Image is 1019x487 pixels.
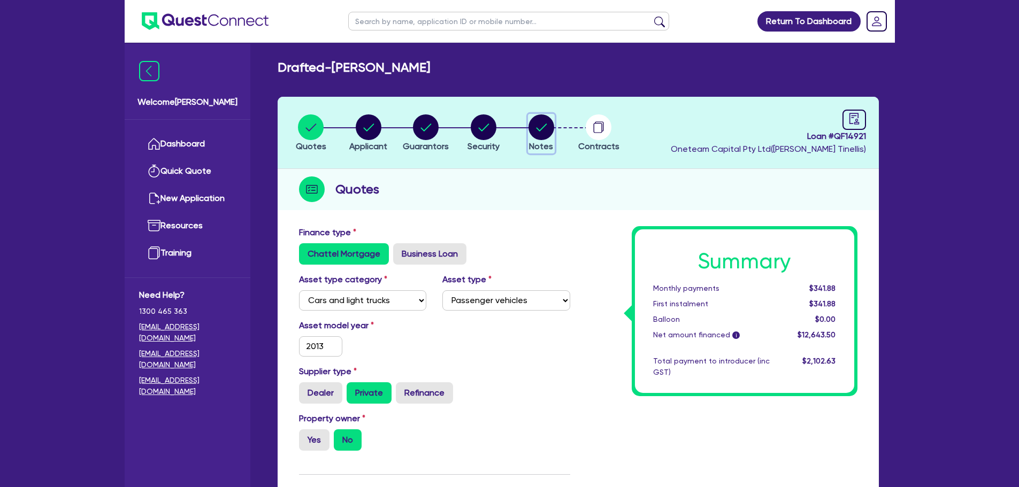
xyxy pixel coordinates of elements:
a: [EMAIL_ADDRESS][DOMAIN_NAME] [139,348,236,370]
input: Search by name, application ID or mobile number... [348,12,669,30]
img: quick-quote [148,165,160,177]
img: quest-connect-logo-blue [142,12,269,30]
span: Oneteam Capital Pty Ltd ( [PERSON_NAME] Tinellis ) [671,144,866,154]
img: new-application [148,192,160,205]
span: Loan # QF14921 [671,130,866,143]
span: $341.88 [809,284,836,292]
span: i [732,331,740,339]
div: Net amount financed [645,329,778,341]
span: Contracts [578,141,619,151]
button: Contracts [578,114,620,153]
span: audit [848,113,860,125]
img: resources [148,219,160,232]
a: [EMAIL_ADDRESS][DOMAIN_NAME] [139,375,236,397]
button: Guarantors [402,114,449,153]
button: Security [467,114,500,153]
label: Asset model year [291,319,435,332]
a: Dropdown toggle [863,7,891,35]
span: $12,643.50 [798,330,836,339]
span: 1300 465 363 [139,306,236,317]
label: Supplier type [299,365,357,378]
span: Notes [529,141,553,151]
span: Need Help? [139,289,236,302]
span: Security [468,141,500,151]
a: audit [842,110,866,130]
span: Applicant [349,141,387,151]
label: Yes [299,429,330,451]
span: Quotes [296,141,326,151]
a: New Application [139,185,236,212]
label: Property owner [299,412,365,425]
img: icon-menu-close [139,61,159,81]
h1: Summary [653,249,836,274]
label: Private [347,382,392,404]
label: Finance type [299,226,356,239]
label: Chattel Mortgage [299,243,389,265]
a: Dashboard [139,130,236,158]
a: Return To Dashboard [757,11,861,32]
img: training [148,246,160,259]
div: Total payment to introducer (inc GST) [645,355,778,378]
span: Welcome [PERSON_NAME] [137,96,237,109]
h2: Quotes [335,180,379,199]
label: Asset type category [299,273,387,286]
label: Business Loan [393,243,466,265]
h2: Drafted - [PERSON_NAME] [278,60,430,75]
a: Resources [139,212,236,239]
button: Applicant [349,114,388,153]
a: [EMAIL_ADDRESS][DOMAIN_NAME] [139,321,236,344]
div: Balloon [645,314,778,325]
button: Notes [528,114,555,153]
span: $341.88 [809,299,836,308]
span: $0.00 [815,315,836,323]
label: No [334,429,362,451]
div: First instalment [645,298,778,310]
label: Asset type [442,273,492,286]
span: $2,102.63 [802,357,836,365]
label: Dealer [299,382,342,404]
img: step-icon [299,176,325,202]
a: Training [139,239,236,267]
div: Monthly payments [645,283,778,294]
button: Quotes [295,114,327,153]
label: Refinance [396,382,453,404]
span: Guarantors [403,141,449,151]
a: Quick Quote [139,158,236,185]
